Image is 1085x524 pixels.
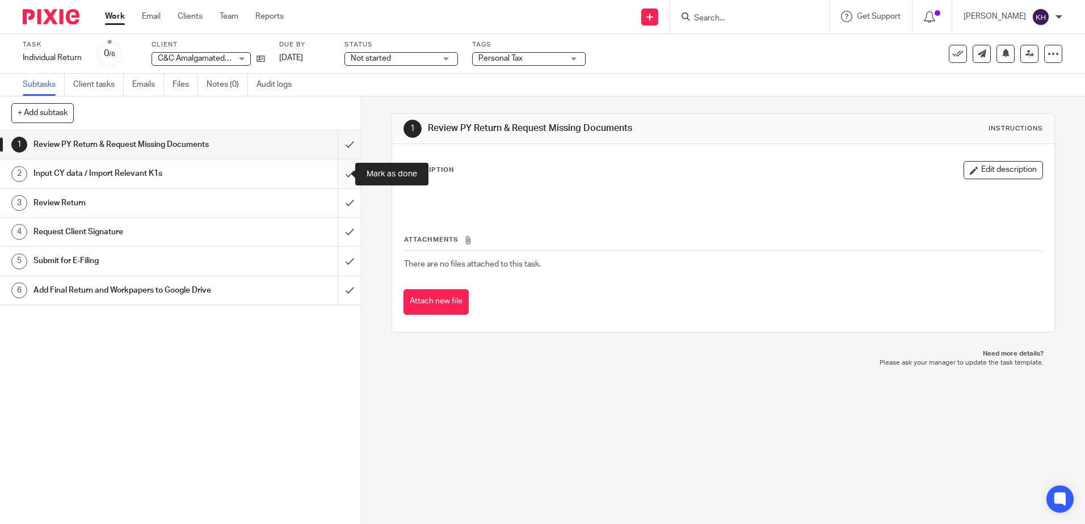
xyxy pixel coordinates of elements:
a: Subtasks [23,74,65,96]
div: 2 [11,166,27,182]
div: 4 [11,224,27,240]
h1: Review PY Return & Request Missing Documents [428,122,747,134]
div: 5 [11,253,27,269]
div: Individual Return [23,52,82,64]
button: + Add subtask [11,103,74,122]
h1: Review Return [33,195,229,212]
a: Files [173,74,198,96]
p: Need more details? [403,349,1043,358]
a: Email [142,11,161,22]
h1: Submit for E-Filing [33,252,229,269]
a: Team [220,11,238,22]
span: [DATE] [279,54,303,62]
label: Tags [472,40,586,49]
h1: Review PY Return & Request Missing Documents [33,136,229,153]
p: [PERSON_NAME] [964,11,1026,22]
div: 0 [104,47,115,60]
div: 3 [11,195,27,211]
a: Clients [178,11,203,22]
button: Edit description [964,161,1043,179]
h1: Add Final Return and Workpapers to Google Drive [33,282,229,299]
a: Notes (0) [207,74,248,96]
span: Personal Tax [478,54,523,62]
a: Reports [255,11,284,22]
input: Search [693,14,795,24]
a: Work [105,11,125,22]
label: Task [23,40,82,49]
a: Audit logs [256,74,300,96]
p: Please ask your manager to update the task template. [403,358,1043,367]
h1: Request Client Signature [33,223,229,240]
div: Instructions [989,124,1043,133]
a: Client tasks [73,74,124,96]
button: Attach new file [403,289,469,315]
span: Get Support [857,12,901,20]
span: There are no files attached to this task. [404,260,541,268]
img: svg%3E [1032,8,1050,26]
small: /6 [109,51,115,57]
span: C&C Amalgamated, Inc. [158,54,241,62]
div: 6 [11,282,27,298]
img: Pixie [23,9,79,24]
label: Status [344,40,458,49]
p: Description [403,166,454,175]
label: Client [152,40,265,49]
h1: Input CY data / Import Relevant K1s [33,165,229,182]
div: 1 [403,120,422,138]
span: Not started [351,54,391,62]
div: 1 [11,137,27,153]
a: Emails [132,74,164,96]
span: Attachments [404,236,459,243]
label: Due by [279,40,330,49]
